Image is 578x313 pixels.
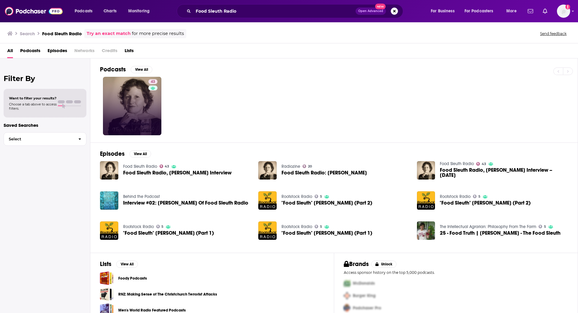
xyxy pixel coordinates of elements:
[132,30,184,37] span: for more precise results
[100,221,118,240] img: "Food Sleuth" Melinda Hemmelgarn (Part 1)
[258,161,277,180] img: Food Sleuth Radio: Patty Lovera
[465,7,493,15] span: For Podcasters
[315,225,322,228] a: 5
[440,167,568,178] a: Food Sleuth Radio, Brenda Davis Interview – 11/2/2017
[371,261,397,268] button: Unlock
[440,200,531,205] a: "Food Sleuth" Melinda Hemmelgarn (Part 2)
[100,191,118,210] img: Interview #02: Melinda Hemmelgarn Of Food Sleuth Radio
[100,260,138,268] a: ListsView All
[358,10,383,13] span: Open Advanced
[5,5,63,17] img: Podchaser - Follow, Share and Rate Podcasts
[320,195,322,198] span: 5
[100,66,126,73] h2: Podcasts
[417,191,435,210] img: "Food Sleuth" Melinda Hemmelgarn (Part 2)
[344,260,369,268] h2: Brands
[525,6,536,16] a: Show notifications dropdown
[320,225,322,228] span: 5
[281,230,372,236] span: "Food Sleuth" [PERSON_NAME] (Part 1)
[123,170,232,175] span: Food Sleuth Radio, [PERSON_NAME] Interview
[100,271,113,285] a: Foody Podcasts
[4,137,73,141] span: Select
[100,260,111,268] h2: Lists
[476,162,486,166] a: 43
[356,8,386,15] button: Open AdvancedNew
[165,165,169,168] span: 43
[540,6,550,16] a: Show notifications dropdown
[74,46,95,58] span: Networks
[375,4,386,9] span: New
[182,4,409,18] div: Search podcasts, credits, & more...
[281,164,300,169] a: Radiozine
[315,195,322,198] a: 5
[440,200,531,205] span: "Food Sleuth" [PERSON_NAME] (Part 2)
[557,5,570,18] img: User Profile
[7,46,13,58] a: All
[440,230,561,236] span: 25 - Food Truth | [PERSON_NAME] - The Food Sleuth
[102,46,117,58] span: Credits
[160,164,169,168] a: 43
[417,161,435,180] a: Food Sleuth Radio, Brenda Davis Interview – 11/2/2017
[48,46,67,58] a: Episodes
[473,195,480,198] a: 5
[281,170,367,175] a: Food Sleuth Radio: Patty Lovera
[123,170,232,175] a: Food Sleuth Radio, Brenda Davis Interview
[129,150,151,158] button: View All
[100,287,113,301] a: RNZ: Making Sense of The Christchurch Terrorist Attacks
[4,132,86,146] button: Select
[341,277,353,290] img: First Pro Logo
[482,163,486,165] span: 43
[151,79,155,85] span: 43
[125,46,134,58] a: Lists
[20,46,40,58] a: Podcasts
[565,5,570,9] svg: Add a profile image
[303,164,312,168] a: 20
[104,7,117,15] span: Charts
[148,79,157,84] a: 43
[281,200,372,205] a: "Food Sleuth" Melinda Hemmelgarn (Part 2)
[161,225,163,228] span: 5
[258,191,277,210] img: "Food Sleuth" Melinda Hemmelgarn (Part 2)
[281,200,372,205] span: "Food Sleuth" [PERSON_NAME] (Part 2)
[281,224,312,229] a: Rootstock Radio
[440,230,561,236] a: 25 - Food Truth | Melinda Hemmelgarn - The Food Sleuth
[353,305,381,311] span: Podchaser Pro
[156,225,164,228] a: 5
[308,165,312,168] span: 20
[123,230,214,236] a: "Food Sleuth" Melinda Hemmelgarn (Part 1)
[557,5,570,18] span: Logged in as arobertson1
[281,170,367,175] span: Food Sleuth Radio: [PERSON_NAME]
[100,66,152,73] a: PodcastsView All
[281,194,312,199] a: Rootstock Radio
[502,6,524,16] button: open menu
[123,164,157,169] a: Food Sleuth Radio
[557,5,570,18] button: Show profile menu
[123,194,160,199] a: Behind the Podcast
[123,200,248,205] a: Interview #02: Melinda Hemmelgarn Of Food Sleuth Radio
[193,6,356,16] input: Search podcasts, credits, & more...
[417,221,435,240] img: 25 - Food Truth | Melinda Hemmelgarn - The Food Sleuth
[258,221,277,240] img: "Food Sleuth" Melinda Hemmelgarn (Part 1)
[440,167,568,178] span: Food Sleuth Radio, [PERSON_NAME] Interview – [DATE]
[4,74,86,83] h2: Filter By
[427,6,462,16] button: open menu
[118,275,147,282] a: Foody Podcasts
[75,7,92,15] span: Podcasts
[353,293,376,298] span: Burger King
[281,230,372,236] a: "Food Sleuth" Melinda Hemmelgarn (Part 1)
[353,281,375,286] span: McDonalds
[506,7,517,15] span: More
[100,161,118,180] a: Food Sleuth Radio, Brenda Davis Interview
[103,77,161,135] a: 43
[123,224,154,229] a: Rootstock Radio
[440,224,536,229] a: The Intellectual Agrarian: Philosophy From The Farm
[539,225,546,228] a: 5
